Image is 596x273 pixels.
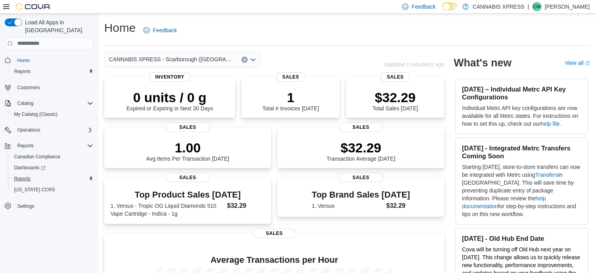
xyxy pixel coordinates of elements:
[14,201,93,211] span: Settings
[8,173,96,184] button: Reports
[14,56,33,65] a: Home
[2,200,96,211] button: Settings
[17,84,40,91] span: Customers
[462,85,582,101] h3: [DATE] – Individual Metrc API Key Configurations
[11,152,63,161] a: Canadian Compliance
[541,121,560,127] a: help file
[535,172,558,178] a: Transfers
[14,99,93,108] span: Catalog
[585,61,590,66] svg: External link
[462,144,582,160] h3: [DATE] - Integrated Metrc Transfers Coming Soon
[14,202,37,211] a: Settings
[2,125,96,136] button: Operations
[326,140,395,156] p: $32.29
[462,104,582,128] p: Individual Metrc API key configurations are now available for all Metrc states. For instructions ...
[372,90,418,112] div: Total Sales [DATE]
[262,90,319,112] div: Total # Invoices [DATE]
[2,82,96,93] button: Customers
[127,90,213,112] div: Expired or Expiring in Next 30 Days
[462,235,582,242] h3: [DATE] - Old Hub End Date
[146,140,229,156] p: 1.00
[14,141,37,150] button: Reports
[252,229,296,238] span: Sales
[312,190,410,200] h3: Top Brand Sales [DATE]
[241,57,248,63] button: Clear input
[17,143,34,149] span: Reports
[17,127,40,133] span: Operations
[8,151,96,162] button: Canadian Compliance
[545,2,590,11] p: [PERSON_NAME]
[312,202,383,210] dt: 1. Versus
[339,173,383,182] span: Sales
[11,174,93,183] span: Reports
[149,72,191,82] span: Inventory
[250,57,256,63] button: Open list of options
[14,83,43,92] a: Customers
[127,90,213,105] p: 0 units / 0 g
[104,20,136,36] h1: Home
[11,163,49,172] a: Dashboards
[111,202,224,218] dt: 1. Versus - Tropic OG Liquid Diamonds 510 Vape Cartridge - Indica - 1g
[473,2,524,11] p: CANNABIS XPRESS
[109,55,234,64] span: CANNABIS XPRESS - Scarborough ([GEOGRAPHIC_DATA])
[442,2,458,11] input: Dark Mode
[8,109,96,120] button: My Catalog (Classic)
[8,162,96,173] a: Dashboards
[276,72,305,82] span: Sales
[11,110,61,119] a: My Catalog (Classic)
[14,111,58,117] span: My Catalog (Classic)
[11,110,93,119] span: My Catalog (Classic)
[386,201,410,211] dd: $32.29
[14,82,93,92] span: Customers
[8,66,96,77] button: Reports
[565,60,590,66] a: View allExternal link
[533,2,541,11] span: CM
[8,184,96,195] button: [US_STATE] CCRS
[11,152,93,161] span: Canadian Compliance
[227,201,264,211] dd: $32.29
[527,2,529,11] p: |
[2,98,96,109] button: Catalog
[146,140,229,162] div: Avg Items Per Transaction [DATE]
[14,125,93,135] span: Operations
[111,190,265,200] h3: Top Product Sales [DATE]
[166,123,210,132] span: Sales
[14,165,45,171] span: Dashboards
[140,22,180,38] a: Feedback
[166,173,210,182] span: Sales
[384,61,444,68] p: Updated 1 minute(s) ago
[454,57,511,69] h2: What's new
[14,125,43,135] button: Operations
[14,176,31,182] span: Reports
[380,72,410,82] span: Sales
[14,68,31,75] span: Reports
[11,185,58,194] a: [US_STATE] CCRS
[411,3,435,11] span: Feedback
[462,195,546,209] a: help documentation
[17,203,34,209] span: Settings
[22,18,93,34] span: Load All Apps in [GEOGRAPHIC_DATA]
[14,99,36,108] button: Catalog
[14,154,60,160] span: Canadian Compliance
[14,55,93,65] span: Home
[2,55,96,66] button: Home
[14,187,55,193] span: [US_STATE] CCRS
[11,67,93,76] span: Reports
[17,100,33,106] span: Catalog
[11,67,34,76] a: Reports
[326,140,395,162] div: Transaction Average [DATE]
[262,90,319,105] p: 1
[339,123,383,132] span: Sales
[111,255,438,265] h4: Average Transactions per Hour
[532,2,542,11] div: Cyrus Mein
[372,90,418,105] p: $32.29
[11,163,93,172] span: Dashboards
[16,3,51,11] img: Cova
[153,26,177,34] span: Feedback
[14,141,93,150] span: Reports
[2,140,96,151] button: Reports
[17,57,30,64] span: Home
[11,174,34,183] a: Reports
[5,51,93,232] nav: Complex example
